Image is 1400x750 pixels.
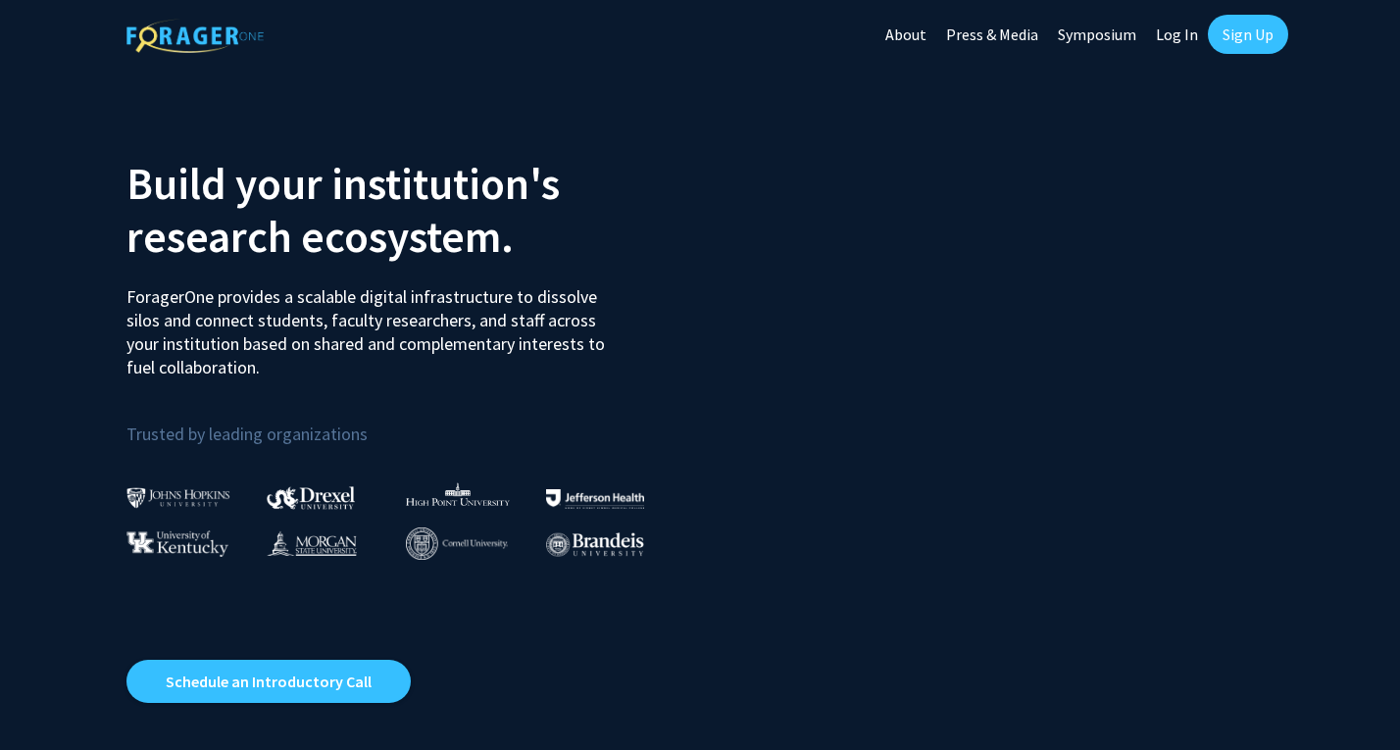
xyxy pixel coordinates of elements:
[126,660,411,703] a: Opens in a new tab
[126,530,228,557] img: University of Kentucky
[126,395,685,449] p: Trusted by leading organizations
[546,532,644,557] img: Brandeis University
[126,19,264,53] img: ForagerOne Logo
[126,271,619,379] p: ForagerOne provides a scalable digital infrastructure to dissolve silos and connect students, fac...
[406,527,508,560] img: Cornell University
[126,157,685,263] h2: Build your institution's research ecosystem.
[1208,15,1288,54] a: Sign Up
[267,486,355,509] img: Drexel University
[546,489,644,508] img: Thomas Jefferson University
[406,482,510,506] img: High Point University
[126,487,230,508] img: Johns Hopkins University
[267,530,357,556] img: Morgan State University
